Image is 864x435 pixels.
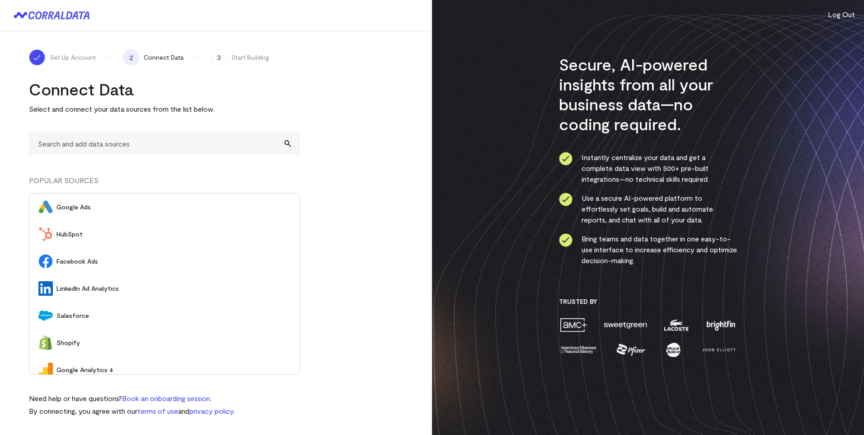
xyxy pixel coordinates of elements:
[559,152,573,165] img: ico-check-circle-4b19435c.svg
[33,53,42,62] img: ico-check-white-5ff98cb1.svg
[29,104,300,114] p: Select and connect your data sources from the list below.
[56,365,291,374] span: Google Analytics 4
[38,308,53,323] img: Salesforce
[700,342,737,358] img: john-elliott-25751c40.png
[663,317,690,333] img: lacoste-7a6b0538.png
[56,311,291,320] span: Salesforce
[144,53,183,62] span: Connect Data
[559,193,573,206] img: ico-check-circle-4b19435c.svg
[29,132,300,155] input: Search and add data sources
[189,407,235,415] a: privacy policy.
[559,233,737,266] li: Bring teams and data together in one easy-to-use interface to increase efficiency and optimize de...
[50,53,96,62] span: Set Up Account
[38,227,53,241] img: HubSpot
[559,54,737,134] h3: Secure, AI-powered insights from all your business data—no coding required.
[56,230,291,239] span: HubSpot
[29,393,235,404] p: Need help or have questions?
[56,257,291,266] span: Facebook Ads
[29,79,300,99] h2: Connect Data
[559,298,737,306] h3: Trusted By
[559,152,737,184] li: Instantly centralize your data and get a complete data view with 500+ pre-built integrations—no t...
[559,193,737,225] li: Use a secure AI-powered platform to effortlessly set goals, build and automate reports, and chat ...
[137,407,178,415] a: terms of use
[664,342,682,358] img: moon-juice-c312e729.png
[29,406,235,416] p: By connecting, you agree with our and
[38,281,53,296] img: LinkedIn Ad Analytics
[828,9,855,20] button: Log Out
[559,317,588,333] img: amc-0b11a8f1.png
[56,203,291,212] span: Google Ads
[38,254,53,269] img: Facebook Ads
[29,175,300,193] div: POPULAR SOURCES
[211,49,227,66] span: 3
[38,363,53,377] img: Google Analytics 4
[38,200,53,214] img: Google Ads
[56,338,291,347] span: Shopify
[38,336,53,350] img: Shopify
[559,342,598,358] img: amnh-5afada46.png
[704,317,737,333] img: brightfin-a251e171.png
[123,49,139,66] span: 2
[122,394,211,402] a: Book an onboarding session.
[231,53,269,62] span: Start Building
[559,233,573,247] img: ico-check-circle-4b19435c.svg
[615,342,647,358] img: pfizer-e137f5fc.png
[56,284,291,293] span: LinkedIn Ad Analytics
[603,317,648,333] img: sweetgreen-1d1fb32c.png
